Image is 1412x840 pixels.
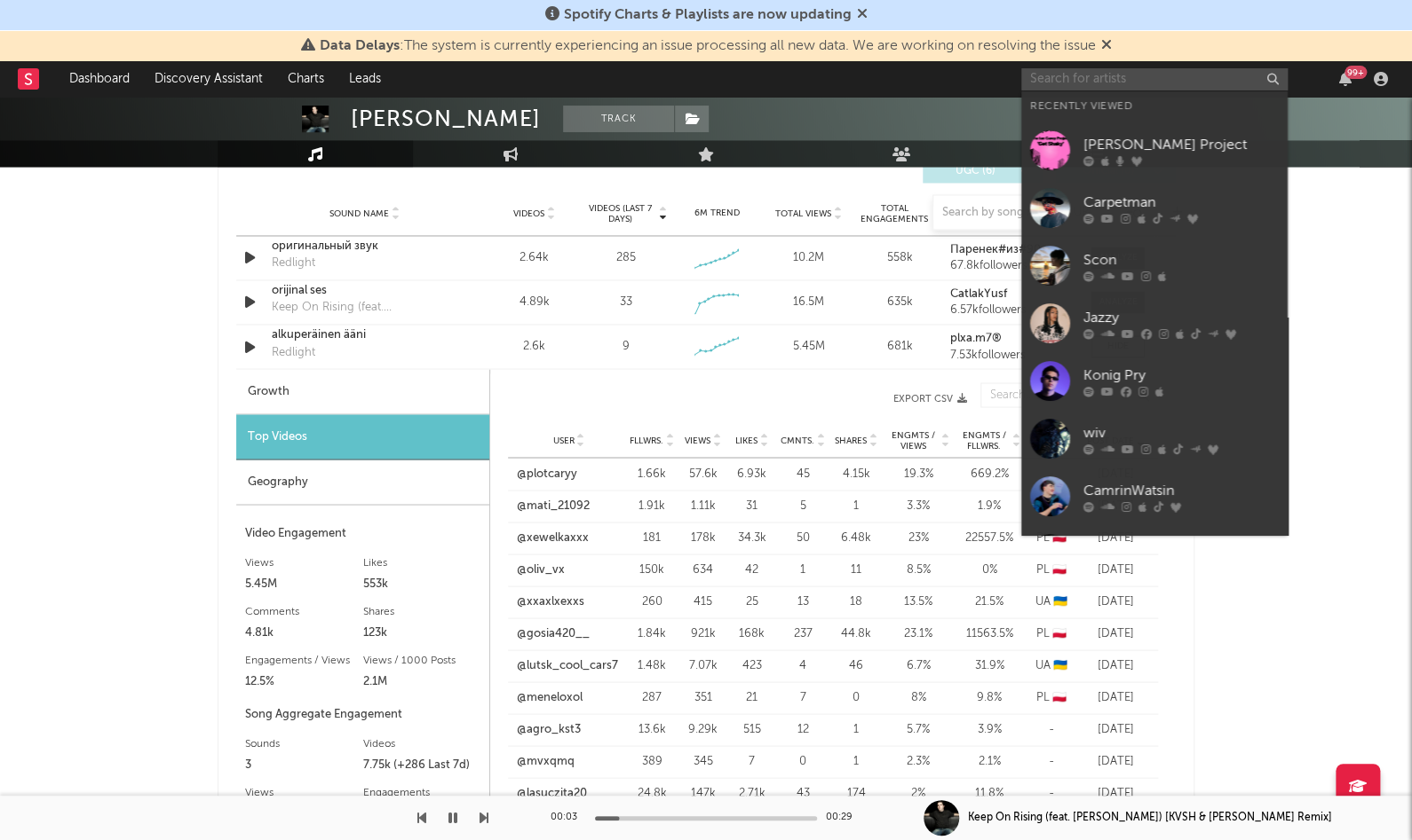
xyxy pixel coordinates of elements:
div: 21 [732,688,772,706]
div: Song Aggregate Engagement [245,703,480,725]
div: 6.93k [732,465,772,483]
div: 43 [781,784,825,802]
div: 351 [683,688,723,706]
span: 🇵🇱 [1052,691,1067,703]
div: PL [1029,529,1074,546]
div: 33 [619,294,631,311]
a: @mvxqmq [517,752,575,770]
div: 4 [781,656,825,674]
span: Views [685,435,710,445]
div: wiv [1083,422,1279,444]
div: [DATE] [1083,784,1149,802]
input: Search by song name or URL [933,206,1121,220]
div: 34.3k [732,529,772,546]
a: Discovery Assistant [142,61,275,97]
div: 7.07k [683,656,723,674]
span: User [553,435,575,445]
span: Spotify Charts & Playlists are now updating [564,8,852,22]
div: 44.8k [834,624,878,642]
div: 1 [781,561,825,578]
div: 287 [630,688,674,706]
div: 5.7 % [887,720,949,738]
div: 1.84k [630,624,674,642]
div: 00:29 [826,807,861,828]
div: 23.1 % [887,624,949,642]
button: UGC(6) [923,160,1043,183]
a: Leads [337,61,393,97]
div: 7.53k followers [950,349,1074,361]
a: wiv [1021,410,1288,467]
div: 99 + [1345,66,1367,79]
span: Dismiss [1101,39,1112,53]
div: 11.8 % [958,784,1020,802]
a: Charts [275,61,337,97]
span: Shares [835,435,867,445]
div: 681k [859,338,941,356]
div: 0 % [958,561,1020,578]
a: оригинальный звук [272,238,457,255]
div: Engagements [363,781,481,803]
div: 5.45M [245,573,363,594]
div: [DATE] [1083,752,1149,770]
a: @agro_kst3 [517,720,581,738]
strong: plxa.m7® [950,333,1002,344]
div: 147k [683,784,723,802]
div: [DATE] [1083,561,1149,578]
div: 3.3 % [887,497,949,514]
div: 6.7 % [887,656,949,674]
div: - [1029,784,1074,802]
div: [DATE] [1083,720,1149,738]
span: 🇵🇱 [1052,531,1067,543]
div: Sounds [245,733,363,754]
div: Carpetman [1083,192,1279,213]
div: 285 [615,249,635,267]
div: 123k [363,622,481,643]
div: [DATE] [1083,624,1149,642]
div: 415 [683,593,723,610]
div: 13.6k [630,720,674,738]
div: 7.75k (+286 Last 7d) [363,754,481,775]
a: @meneloxol [517,688,583,706]
div: Redlight [272,343,315,361]
div: Engagements / Views [245,649,363,671]
div: 6.48k [834,529,878,546]
div: 3 [245,754,363,775]
div: Jazzy [1083,307,1279,328]
a: orijinal ses [272,282,457,300]
div: 237 [781,624,825,642]
div: 45 [781,465,825,483]
div: 8.5 % [887,561,949,578]
a: Konig Pry [1021,352,1288,410]
div: [PERSON_NAME] Project [1083,134,1279,155]
div: Growth [236,369,489,414]
div: 31 [732,497,772,514]
a: plxa.m7® [950,333,1074,345]
div: [DATE] [1083,688,1149,706]
div: PL [1029,561,1074,578]
div: 16.5M [767,294,850,311]
span: 🇺🇦 [1053,659,1067,671]
div: 21.5 % [958,593,1020,610]
div: 921k [683,624,723,642]
div: 1 [834,497,878,514]
div: PL [1029,624,1074,642]
div: 9.29k [683,720,723,738]
div: [DATE] [1083,656,1149,674]
div: 9 [622,338,629,356]
div: Geography [236,459,489,505]
div: 50 [781,529,825,546]
div: 5.45M [767,338,850,356]
div: Keep On Rising (feat. [PERSON_NAME]) [KVSH & [PERSON_NAME] Remix] [968,810,1332,826]
div: 1.11k [683,497,723,514]
div: 150k [630,561,674,578]
div: 22557.5 % [958,529,1020,546]
span: Fllwrs. [630,435,663,445]
span: Engmts / Views [887,429,939,451]
div: 1 [834,720,878,738]
span: : The system is currently experiencing an issue processing all new data. We are working on resolv... [320,39,1096,53]
span: Cmnts. [781,435,814,445]
a: Jazzy [1021,294,1288,352]
a: Dashboard [57,61,142,97]
div: 23 % [887,529,949,546]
